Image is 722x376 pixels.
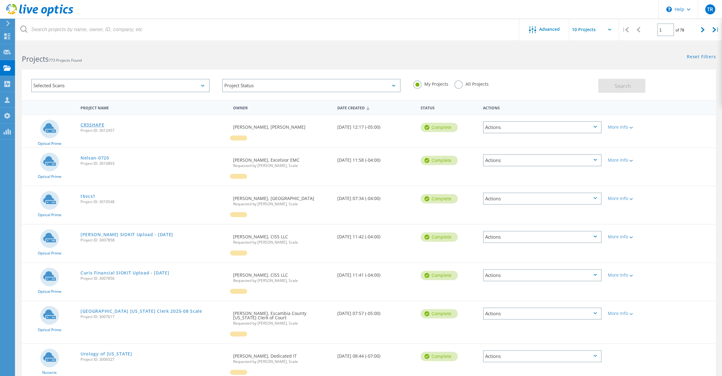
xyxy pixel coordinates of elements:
[334,115,417,136] div: [DATE] 12:17 (-05:00)
[676,27,684,33] span: of 78
[608,235,657,239] div: More Info
[230,344,334,370] div: [PERSON_NAME], Dedicated IT
[222,79,401,92] div: Project Status
[483,193,602,205] div: Actions
[421,123,458,132] div: Complete
[6,13,73,17] a: Live Optics Dashboard
[38,251,61,255] span: Optical Prime
[421,352,458,361] div: Complete
[80,200,227,204] span: Project ID: 3010548
[421,232,458,242] div: Complete
[230,115,334,136] div: [PERSON_NAME], [PERSON_NAME]
[707,7,713,12] span: TR
[608,125,657,129] div: More Info
[38,142,61,145] span: Optical Prime
[413,80,448,86] label: My Projects
[80,162,227,165] span: Project ID: 3010893
[80,123,105,127] a: CR3SHAPE
[230,263,334,289] div: [PERSON_NAME], CISS LLC
[49,58,82,63] span: 773 Projects Found
[38,290,61,293] span: Optical Prime
[80,352,132,356] a: Urology of [US_STATE]
[22,54,49,64] b: Projects
[230,186,334,212] div: [PERSON_NAME], [GEOGRAPHIC_DATA]
[233,202,331,206] span: Requested by [PERSON_NAME], Scale
[421,194,458,203] div: Complete
[598,79,645,93] button: Search
[608,158,657,162] div: More Info
[334,225,417,245] div: [DATE] 11:42 (-04:00)
[80,309,202,313] a: [GEOGRAPHIC_DATA] [US_STATE] Clerk 2025-08 Scale
[421,309,458,318] div: Complete
[233,279,331,283] span: Requested by [PERSON_NAME], Scale
[80,315,227,319] span: Project ID: 3007617
[334,344,417,364] div: [DATE] 08:44 (-07:00)
[230,148,334,174] div: [PERSON_NAME], Excelsior EMC
[483,307,602,320] div: Actions
[230,102,334,113] div: Owner
[483,350,602,362] div: Actions
[666,7,672,12] svg: \n
[483,269,602,281] div: Actions
[615,83,631,89] span: Search
[608,273,657,277] div: More Info
[483,154,602,166] div: Actions
[334,102,417,113] div: Date Created
[77,102,230,113] div: Project Name
[233,164,331,168] span: Requested by [PERSON_NAME], Scale
[334,301,417,322] div: [DATE] 07:57 (-05:00)
[233,321,331,325] span: Requested by [PERSON_NAME], Scale
[619,19,632,41] div: |
[334,186,417,207] div: [DATE] 07:34 (-04:00)
[483,121,602,133] div: Actions
[80,238,227,242] span: Project ID: 3007858
[230,301,334,331] div: [PERSON_NAME], Escambia County [US_STATE] Clerk of Court
[80,232,173,237] a: [PERSON_NAME] SIOKIT Upload - [DATE]
[421,271,458,280] div: Complete
[80,194,95,198] a: tbvcs1
[480,102,605,113] div: Actions
[233,240,331,244] span: Requested by [PERSON_NAME], Scale
[334,263,417,283] div: [DATE] 11:41 (-04:00)
[687,55,716,60] a: Reset Filters
[80,156,109,160] a: Nelsan-0720
[80,271,169,275] a: Curis Financial SIOKIT Upload - [DATE]
[233,360,331,364] span: Requested by [PERSON_NAME], Scale
[483,231,602,243] div: Actions
[80,358,227,361] span: Project ID: 3006527
[38,175,61,178] span: Optical Prime
[709,19,722,41] div: |
[454,80,488,86] label: All Projects
[421,156,458,165] div: Complete
[31,79,210,92] div: Selected Scans
[80,129,227,132] span: Project ID: 3012457
[16,19,520,40] input: Search projects by name, owner, ID, company, etc
[417,102,480,113] div: Status
[539,27,560,31] span: Advanced
[38,328,61,332] span: Optical Prime
[80,277,227,280] span: Project ID: 3007856
[42,371,57,374] span: Nutanix
[334,148,417,169] div: [DATE] 11:58 (-04:00)
[608,196,657,201] div: More Info
[608,311,657,316] div: More Info
[38,213,61,217] span: Optical Prime
[230,225,334,250] div: [PERSON_NAME], CISS LLC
